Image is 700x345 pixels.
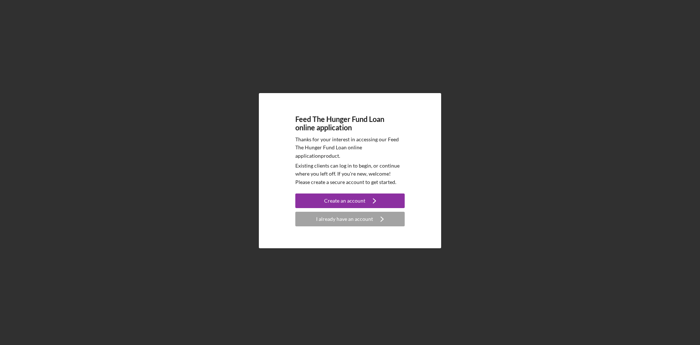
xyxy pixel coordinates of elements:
button: I already have an account [295,212,405,226]
p: Existing clients can log in to begin, or continue where you left off. If you're new, welcome! Ple... [295,162,405,186]
p: Thanks for your interest in accessing our Feed The Hunger Fund Loan online application product. [295,135,405,160]
div: I already have an account [316,212,373,226]
button: Create an account [295,193,405,208]
div: Create an account [324,193,365,208]
h4: Feed The Hunger Fund Loan online application [295,115,405,132]
a: Create an account [295,193,405,210]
